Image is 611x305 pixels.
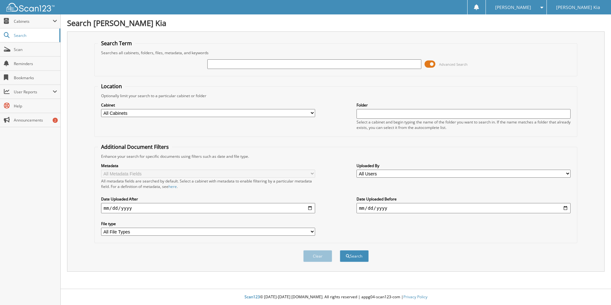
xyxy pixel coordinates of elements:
button: Search [340,250,369,262]
span: Bookmarks [14,75,57,80]
a: Privacy Policy [403,294,427,300]
input: end [357,203,571,213]
span: Search [14,33,56,38]
legend: Location [98,83,125,90]
span: Reminders [14,61,57,66]
span: Help [14,103,57,109]
button: Clear [303,250,332,262]
div: 2 [53,118,58,123]
label: Cabinet [101,102,315,108]
legend: Search Term [98,40,135,47]
img: scan123-logo-white.svg [6,3,55,12]
span: Announcements [14,117,57,123]
input: start [101,203,315,213]
div: Searches all cabinets, folders, files, metadata, and keywords [98,50,574,55]
span: [PERSON_NAME] [495,5,531,9]
div: © [DATE]-[DATE] [DOMAIN_NAME]. All rights reserved | appg04-scan123-com | [61,289,611,305]
div: Optionally limit your search to a particular cabinet or folder [98,93,574,98]
label: Date Uploaded After [101,196,315,202]
label: File type [101,221,315,226]
span: Cabinets [14,19,53,24]
label: Date Uploaded Before [357,196,571,202]
span: [PERSON_NAME] Kia [556,5,600,9]
span: Advanced Search [439,62,468,67]
legend: Additional Document Filters [98,143,172,150]
div: Enhance your search for specific documents using filters such as date and file type. [98,154,574,159]
a: here [168,184,177,189]
h1: Search [PERSON_NAME] Kia [67,18,605,28]
span: User Reports [14,89,53,95]
div: All metadata fields are searched by default. Select a cabinet with metadata to enable filtering b... [101,178,315,189]
span: Scan123 [245,294,260,300]
label: Uploaded By [357,163,571,168]
div: Select a cabinet and begin typing the name of the folder you want to search in. If the name match... [357,119,571,130]
label: Metadata [101,163,315,168]
span: Scan [14,47,57,52]
label: Folder [357,102,571,108]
